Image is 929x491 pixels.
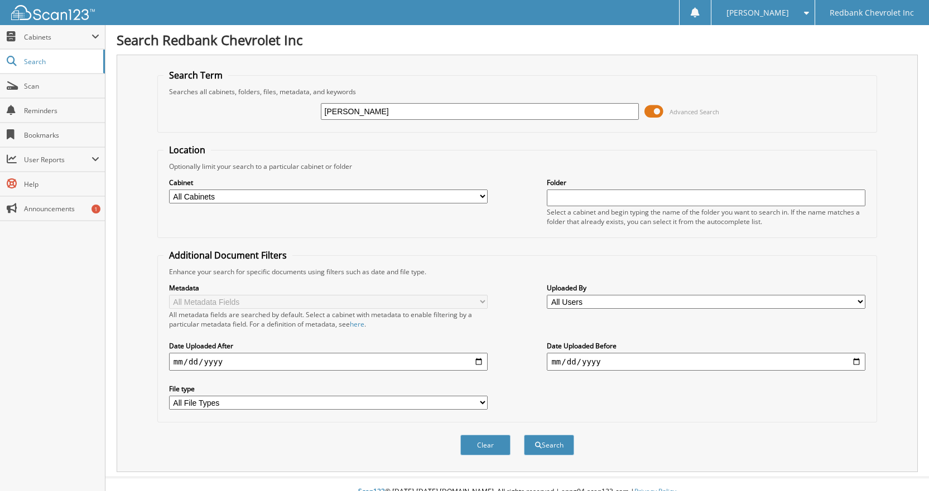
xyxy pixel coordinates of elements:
div: Searches all cabinets, folders, files, metadata, and keywords [163,87,871,96]
label: File type [169,384,488,393]
span: User Reports [24,155,92,164]
iframe: Chat Widget [873,437,929,491]
span: Reminders [24,106,99,115]
span: Help [24,179,99,189]
div: Select a cabinet and begin typing the name of the folder you want to search in. If the name match... [547,207,865,226]
legend: Additional Document Filters [163,249,292,261]
label: Date Uploaded After [169,341,488,351]
span: Scan [24,81,99,91]
div: Optionally limit your search to a particular cabinet or folder [163,162,871,171]
label: Date Uploaded Before [547,341,865,351]
div: All metadata fields are searched by default. Select a cabinet with metadata to enable filtering b... [169,310,488,329]
span: Redbank Chevrolet Inc [830,9,914,16]
span: [PERSON_NAME] [726,9,789,16]
label: Folder [547,178,865,187]
input: start [169,353,488,371]
span: Advanced Search [670,108,719,116]
legend: Search Term [163,69,228,81]
label: Uploaded By [547,283,865,293]
a: here [350,319,364,329]
label: Metadata [169,283,488,293]
button: Search [524,435,574,455]
span: Announcements [24,204,99,213]
label: Cabinet [169,178,488,187]
div: 1 [92,205,100,213]
div: Enhance your search for specific documents using filters such as date and file type. [163,267,871,276]
img: scan123-logo-white.svg [11,5,95,20]
button: Clear [460,435,511,455]
span: Bookmarks [24,130,99,140]
legend: Location [163,144,211,156]
h1: Search Redbank Chevrolet Inc [117,31,918,49]
span: Search [24,57,98,66]
span: Cabinets [24,32,92,42]
input: end [547,353,865,371]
